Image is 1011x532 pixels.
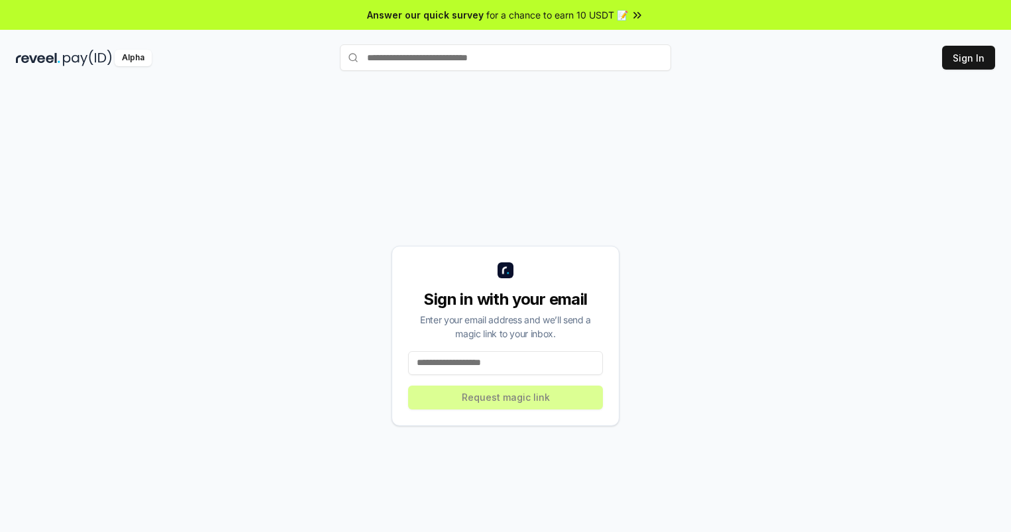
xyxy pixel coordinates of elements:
span: Answer our quick survey [367,8,484,22]
img: reveel_dark [16,50,60,66]
span: for a chance to earn 10 USDT 📝 [486,8,628,22]
img: logo_small [498,262,513,278]
div: Alpha [115,50,152,66]
button: Sign In [942,46,995,70]
div: Sign in with your email [408,289,603,310]
div: Enter your email address and we’ll send a magic link to your inbox. [408,313,603,341]
img: pay_id [63,50,112,66]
